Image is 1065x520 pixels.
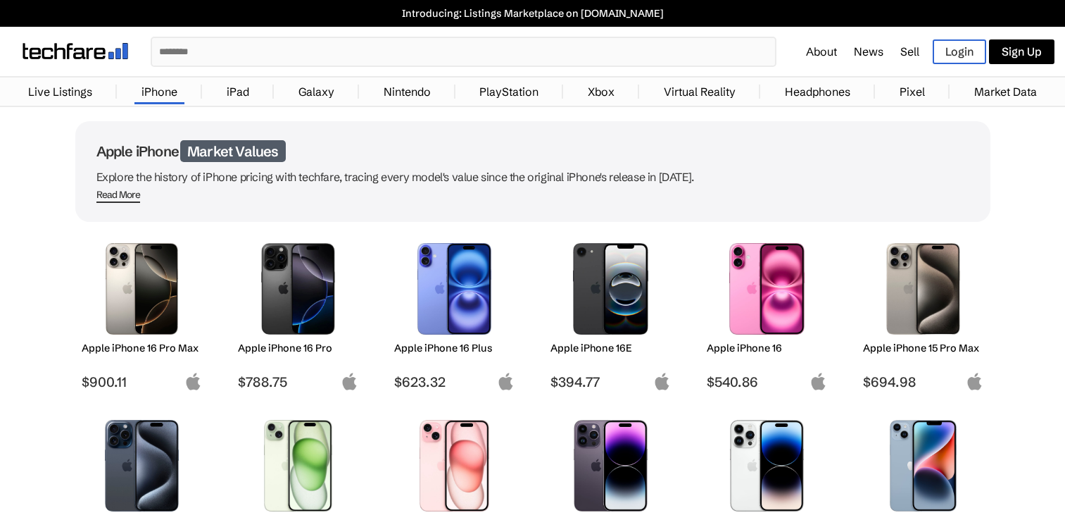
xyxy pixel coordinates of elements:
a: iPhone [134,78,184,106]
img: apple-logo [497,373,515,390]
a: Xbox [581,78,622,106]
img: iPhone 14 Plus [874,420,973,512]
a: iPhone 16 Apple iPhone 16 $540.86 apple-logo [700,236,834,390]
a: About [806,44,837,58]
a: Pixel [893,78,932,106]
span: Market Values [180,140,286,162]
img: apple-logo [966,373,983,390]
div: Read More [96,189,141,201]
a: Login [933,39,986,64]
span: $788.75 [238,373,358,390]
a: iPhone 16 Plus Apple iPhone 16 Plus $623.32 apple-logo [388,236,522,390]
a: Nintendo [377,78,438,106]
a: Headphones [778,78,857,106]
img: apple-logo [653,373,671,390]
img: techfare logo [23,43,128,59]
a: PlayStation [472,78,546,106]
h2: Apple iPhone 16 Pro [238,342,358,354]
img: iPhone 16E [561,243,660,335]
a: iPad [220,78,256,106]
span: $540.86 [707,373,827,390]
img: apple-logo [184,373,202,390]
img: iPhone 15 Plus [248,420,348,512]
a: Market Data [967,78,1044,106]
img: apple-logo [809,373,827,390]
span: $694.98 [863,373,983,390]
h2: Apple iPhone 16E [550,342,671,354]
img: iPhone 15 Pro [92,420,191,512]
span: $623.32 [394,373,515,390]
h1: Apple iPhone [96,142,969,160]
span: $394.77 [550,373,671,390]
img: iPhone 14 Pro [717,420,817,512]
img: iPhone 14 Pro Max [561,420,660,512]
h2: Apple iPhone 15 Pro Max [863,342,983,354]
a: Live Listings [21,78,99,106]
a: Sell [900,44,919,58]
img: iPhone 16 [717,243,817,335]
span: $900.11 [82,373,202,390]
a: iPhone 16 Pro Apple iPhone 16 Pro $788.75 apple-logo [232,236,365,390]
p: Explore the history of iPhone pricing with techfare, tracing every model's value since the origin... [96,167,969,187]
h2: Apple iPhone 16 Plus [394,342,515,354]
img: iPhone 15 Pro Max [874,243,973,335]
a: iPhone 16 Pro Max Apple iPhone 16 Pro Max $900.11 apple-logo [75,236,209,390]
a: iPhone 15 Pro Max Apple iPhone 15 Pro Max $694.98 apple-logo [857,236,990,390]
img: iPhone 16 Plus [405,243,504,335]
span: Read More [96,189,141,203]
img: apple-logo [341,373,358,390]
a: iPhone 16E Apple iPhone 16E $394.77 apple-logo [544,236,678,390]
a: Virtual Reality [657,78,743,106]
a: Sign Up [989,39,1054,64]
a: News [854,44,883,58]
img: iPhone 15 [405,420,504,512]
img: iPhone 16 Pro Max [92,243,191,335]
h2: Apple iPhone 16 [707,342,827,354]
img: iPhone 16 Pro [248,243,348,335]
a: Introducing: Listings Marketplace on [DOMAIN_NAME] [7,7,1058,20]
a: Galaxy [291,78,341,106]
h2: Apple iPhone 16 Pro Max [82,342,202,354]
